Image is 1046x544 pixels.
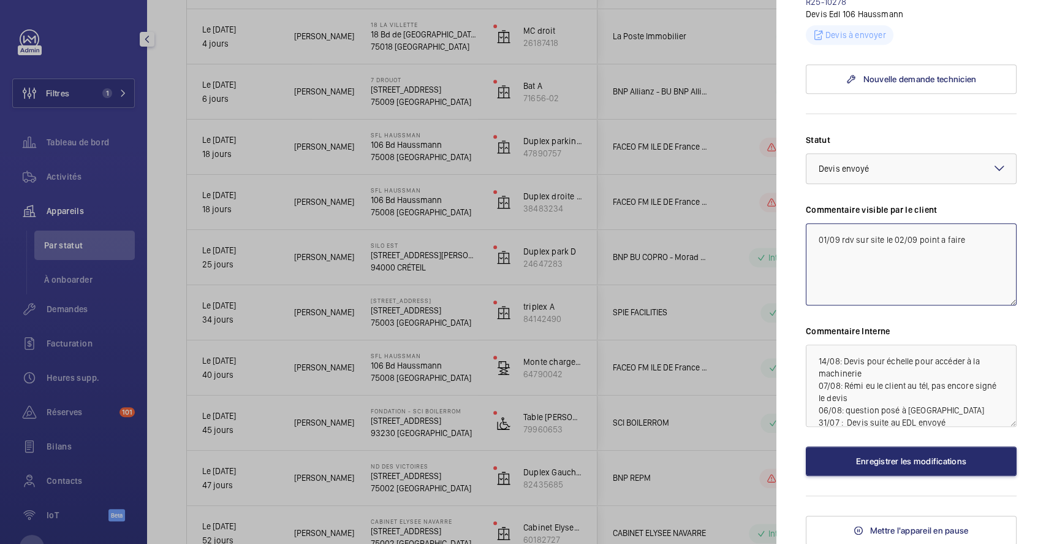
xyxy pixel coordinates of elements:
span: Devis envoyé [819,164,870,174]
label: Commentaire visible par le client [806,204,1017,216]
button: Enregistrer les modifications [806,446,1017,476]
label: Statut [806,134,1017,146]
label: Commentaire Interne [806,325,1017,337]
span: Mettre l'appareil en pause [870,526,969,535]
a: Nouvelle demande technicien [806,64,1017,94]
p: Devis à envoyer [825,29,886,41]
p: Devis Edl 106 Haussmann [806,8,1017,20]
